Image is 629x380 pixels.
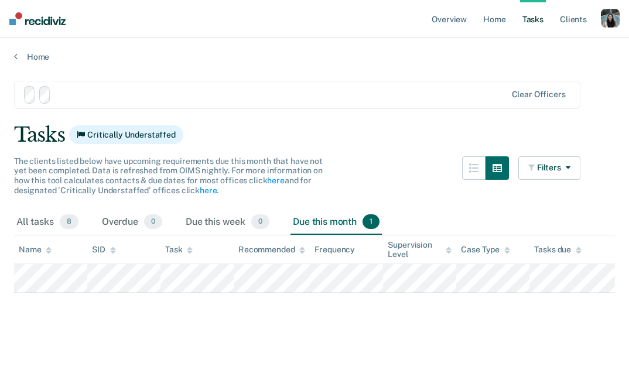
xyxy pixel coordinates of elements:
[9,12,66,25] img: Recidiviz
[251,214,269,230] span: 0
[165,245,193,255] div: Task
[314,245,355,255] div: Frequency
[100,210,165,235] div: Overdue0
[60,214,78,230] span: 8
[14,210,81,235] div: All tasks8
[461,245,510,255] div: Case Type
[14,156,323,195] span: The clients listed below have upcoming requirements due this month that have not yet been complet...
[388,240,452,260] div: Supervision Level
[267,176,284,185] a: here
[14,123,615,147] div: Tasks
[290,210,382,235] div: Due this month1
[200,186,217,195] a: here
[69,125,183,144] span: Critically Understaffed
[518,156,580,180] button: Filters
[512,90,566,100] div: Clear officers
[363,214,380,230] span: 1
[183,210,272,235] div: Due this week0
[14,52,615,62] a: Home
[534,245,582,255] div: Tasks due
[238,245,305,255] div: Recommended
[92,245,116,255] div: SID
[144,214,162,230] span: 0
[19,245,52,255] div: Name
